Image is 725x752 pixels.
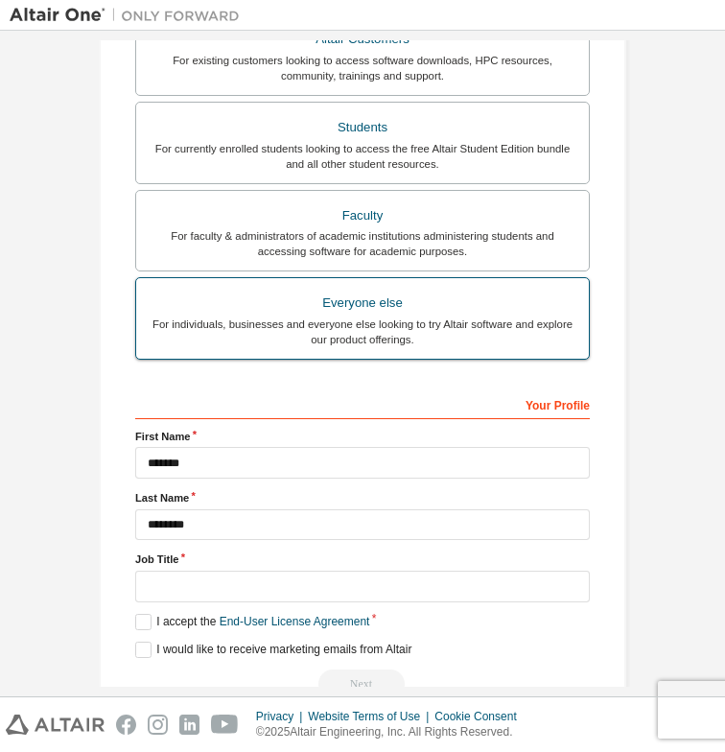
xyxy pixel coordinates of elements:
[148,53,577,83] div: For existing customers looking to access software downloads, HPC resources, community, trainings ...
[148,317,577,347] div: For individuals, businesses and everyone else looking to try Altair software and explore our prod...
[135,388,590,419] div: Your Profile
[220,615,370,628] a: End-User License Agreement
[148,228,577,259] div: For faculty & administrators of academic institutions administering students and accessing softwa...
[135,670,590,698] div: Please wait while checking email ...
[148,715,168,735] img: instagram.svg
[256,709,308,724] div: Privacy
[256,724,528,740] p: © 2025 Altair Engineering, Inc. All Rights Reserved.
[308,709,434,724] div: Website Terms of Use
[6,715,105,735] img: altair_logo.svg
[148,141,577,172] div: For currently enrolled students looking to access the free Altair Student Edition bundle and all ...
[135,552,590,567] label: Job Title
[135,614,369,630] label: I accept the
[179,715,199,735] img: linkedin.svg
[148,202,577,229] div: Faculty
[10,6,249,25] img: Altair One
[211,715,239,735] img: youtube.svg
[135,429,590,444] label: First Name
[135,642,411,658] label: I would like to receive marketing emails from Altair
[116,715,136,735] img: facebook.svg
[135,490,590,505] label: Last Name
[148,290,577,317] div: Everyone else
[148,114,577,141] div: Students
[434,709,527,724] div: Cookie Consent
